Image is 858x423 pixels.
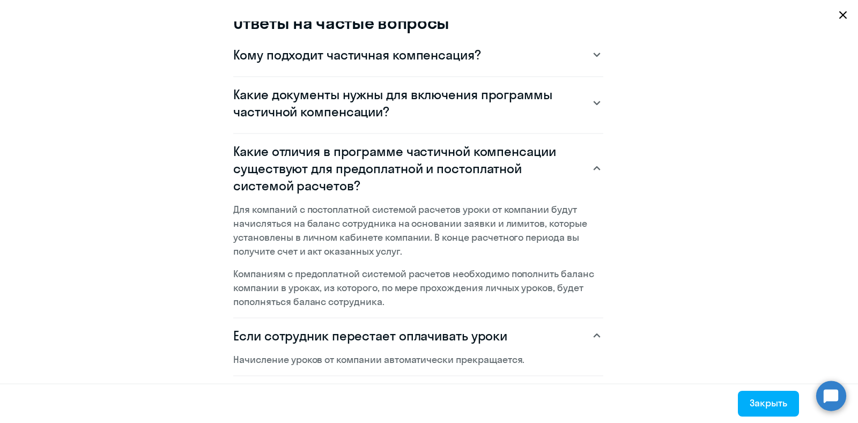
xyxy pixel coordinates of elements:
h3: Кому подходит частичная компенсация? [233,46,480,63]
p: Для компаний с постоплатной системой расчетов уроки от компании будут начисляться на баланс сотру... [233,203,603,258]
p: Компаниям с предоплатной системой расчетов необходимо пополнить баланс компании в уроках, из кото... [233,267,603,309]
h3: Какие отличия в программе частичной компенсации существуют для предоплатной и постоплатной систем... [233,143,582,194]
button: Закрыть [738,391,799,417]
h2: Ответы на частые вопросы [233,12,625,33]
h3: Если сотрудник перестает оплачивать уроки [233,327,507,344]
p: Начисление уроков от компании автоматически прекращается. [233,353,603,367]
h3: Какие документы нужны для включения программы частичной компенсации? [233,86,582,120]
div: Закрыть [750,396,787,410]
